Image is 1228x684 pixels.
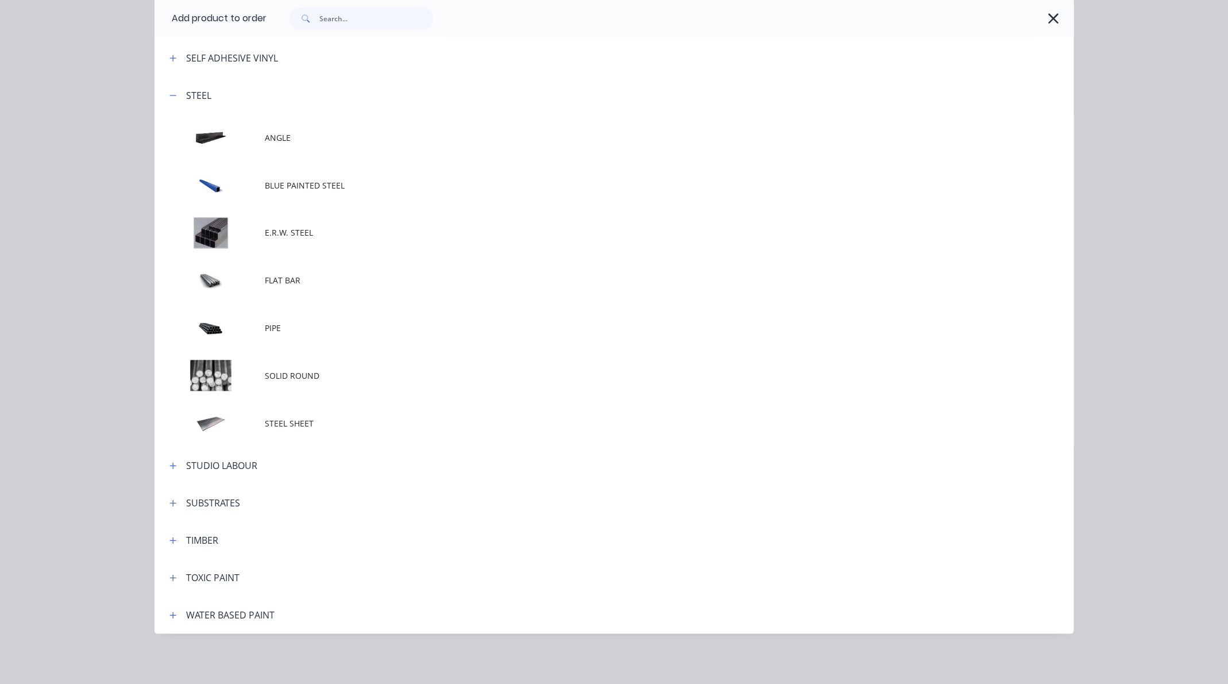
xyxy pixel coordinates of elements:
[186,459,257,472] div: STUDIO LABOUR
[186,608,275,622] div: WATER BASED PAINT
[186,571,240,585] div: TOXIC PAINT
[186,51,278,65] div: SELF ADHESIVE VINYL
[265,274,912,286] span: FLAT BAR
[186,533,218,547] div: TIMBER
[186,89,211,102] div: STEEL
[265,417,912,429] span: STEEL SHEET
[265,370,912,382] span: SOLID ROUND
[265,132,912,144] span: ANGLE
[319,7,433,30] input: Search...
[265,226,912,239] span: E.R.W. STEEL
[265,179,912,191] span: BLUE PAINTED STEEL
[265,322,912,334] span: PIPE
[186,496,240,510] div: SUBSTRATES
